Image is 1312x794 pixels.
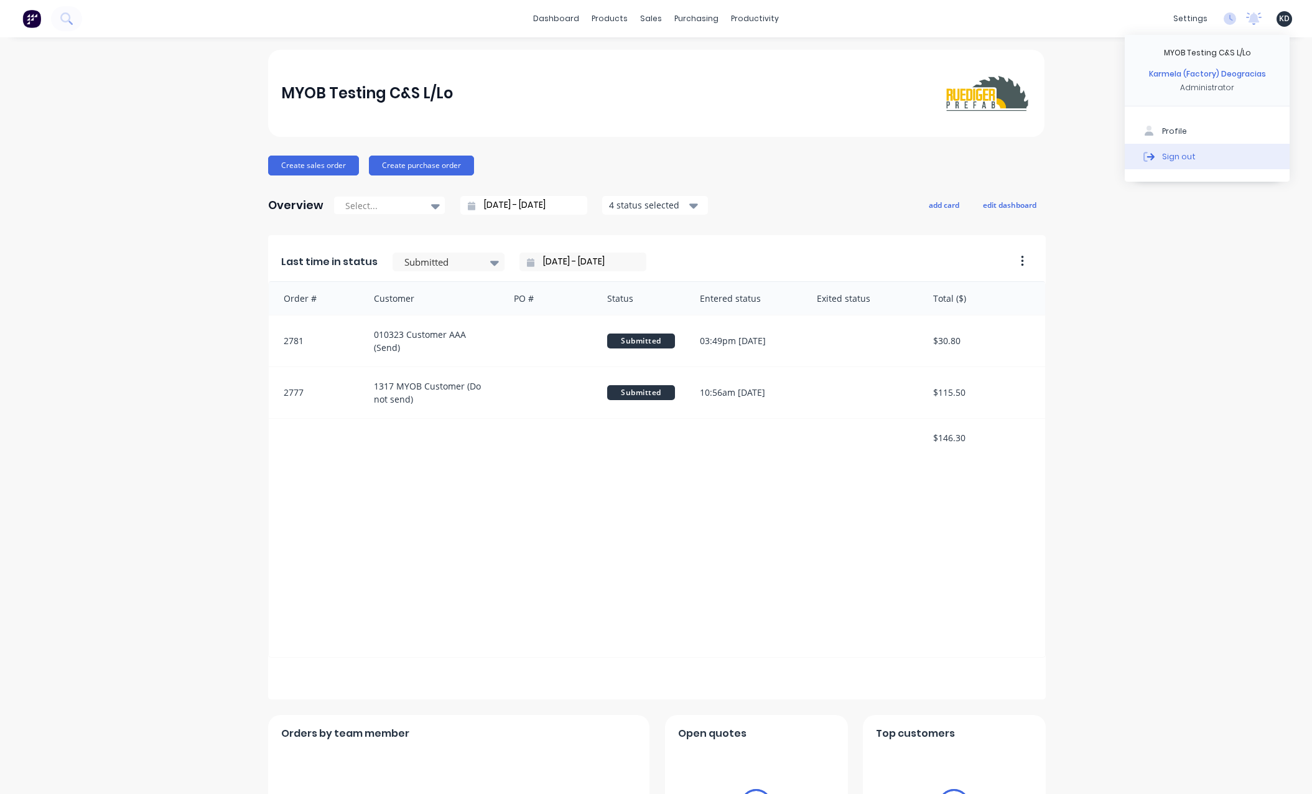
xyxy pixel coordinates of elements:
[609,198,687,212] div: 4 status selected
[527,9,585,28] a: dashboard
[725,9,785,28] div: productivity
[585,9,634,28] div: products
[921,315,1045,367] div: $30.80
[687,282,804,315] div: Entered status
[921,197,967,213] button: add card
[361,282,501,315] div: Customer
[268,156,359,175] button: Create sales order
[281,255,378,269] span: Last time in status
[501,282,595,315] div: PO #
[678,726,747,741] span: Open quotes
[22,9,41,28] img: Factory
[921,367,1045,418] div: $115.50
[876,726,955,741] span: Top customers
[602,196,708,215] button: 4 status selected
[921,419,1045,457] div: $146.30
[804,282,921,315] div: Exited status
[281,81,453,106] div: MYOB Testing C&S L/Lo
[1167,9,1214,28] div: settings
[634,9,668,28] div: sales
[687,367,804,418] div: 10:56am [DATE]
[1279,13,1290,24] span: KD
[607,385,676,400] span: Submitted
[607,334,676,348] span: Submitted
[269,282,362,315] div: Order #
[687,315,804,367] div: 03:49pm [DATE]
[921,282,1045,315] div: Total ($)
[1125,119,1290,144] button: Profile
[944,72,1031,115] img: MYOB Testing C&S L/Lo
[534,253,641,271] input: Filter by date
[975,197,1044,213] button: edit dashboard
[361,367,501,418] div: 1317 MYOB Customer (Do not send)
[1180,82,1234,93] div: Administrator
[1162,126,1187,137] div: Profile
[1162,151,1196,162] div: Sign out
[268,193,323,218] div: Overview
[269,367,362,418] div: 2777
[281,726,409,741] span: Orders by team member
[269,315,362,367] div: 2781
[1125,144,1290,169] button: Sign out
[595,282,688,315] div: Status
[1164,47,1251,58] div: MYOB Testing C&S L/Lo
[361,315,501,367] div: 010323 Customer AAA (Send)
[668,9,725,28] div: purchasing
[1149,68,1266,80] div: Karmela (Factory) Deogracias
[369,156,474,175] button: Create purchase order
